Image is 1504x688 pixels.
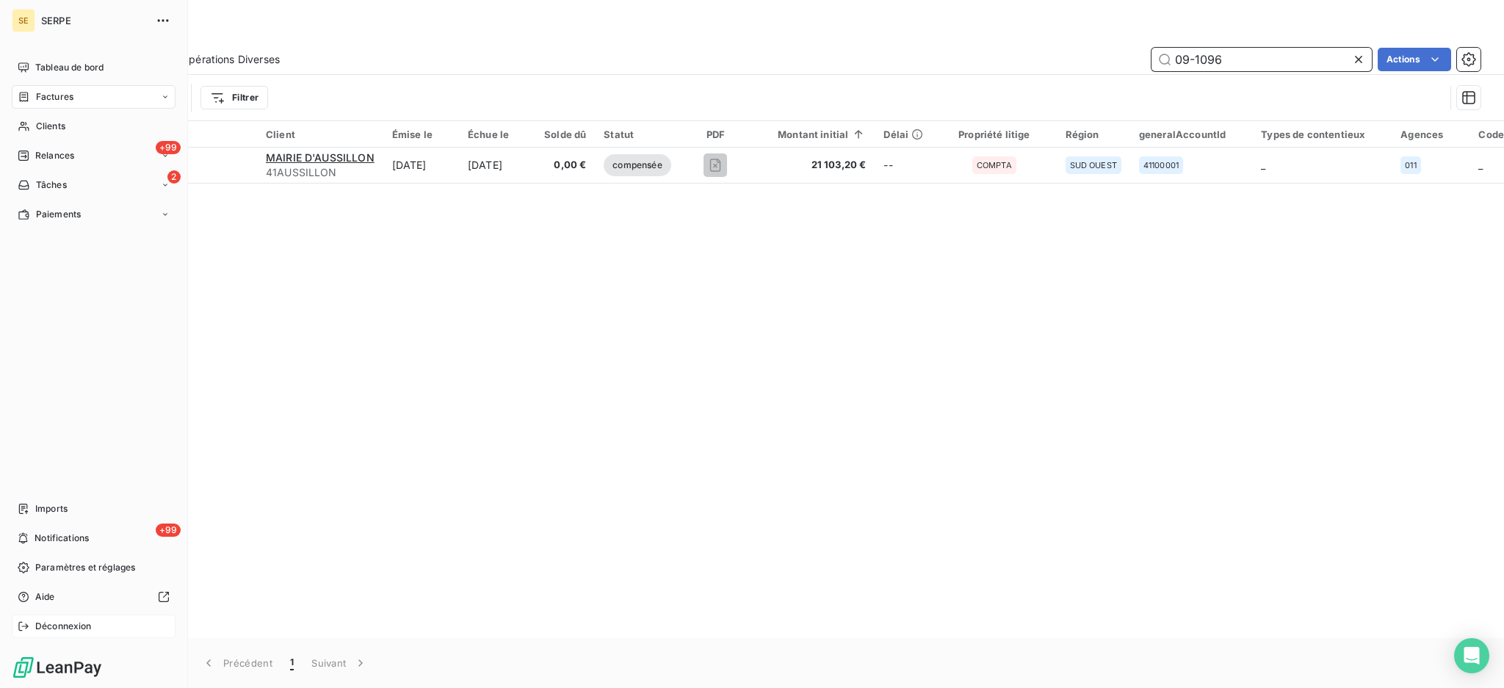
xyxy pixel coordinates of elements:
[156,141,181,154] span: +99
[1143,161,1179,170] span: 41100001
[12,656,103,679] img: Logo LeanPay
[41,15,147,26] span: SERPE
[35,532,89,545] span: Notifications
[303,648,377,678] button: Suivant
[281,648,303,678] button: 1
[266,151,375,164] span: MAIRIE D'AUSSILLON
[1261,128,1383,140] div: Types de contentieux
[689,128,742,140] div: PDF
[1070,161,1117,170] span: SUD OUEST
[1454,638,1489,673] div: Open Intercom Messenger
[1066,128,1121,140] div: Région
[12,9,35,32] div: SE
[36,208,81,221] span: Paiements
[266,165,375,180] span: 41AUSSILLON
[181,52,280,67] span: Opérations Diverses
[875,148,932,183] td: --
[167,170,181,184] span: 2
[35,502,68,515] span: Imports
[392,128,450,140] div: Émise le
[36,90,73,104] span: Factures
[1151,48,1372,71] input: Rechercher
[200,86,268,109] button: Filtrer
[192,648,281,678] button: Précédent
[12,585,176,609] a: Aide
[383,148,459,183] td: [DATE]
[290,656,294,670] span: 1
[604,154,670,176] span: compensée
[1405,161,1416,170] span: 011
[760,128,866,140] div: Montant initial
[1378,48,1451,71] button: Actions
[35,620,92,633] span: Déconnexion
[1261,159,1265,171] span: _
[1139,128,1243,140] div: generalAccountId
[35,61,104,74] span: Tableau de bord
[36,120,65,133] span: Clients
[1400,128,1461,140] div: Agences
[544,158,586,173] span: 0,00 €
[977,161,1012,170] span: COMPTA
[468,128,527,140] div: Échue le
[604,128,670,140] div: Statut
[883,128,923,140] div: Délai
[459,148,535,183] td: [DATE]
[544,128,586,140] div: Solde dû
[266,128,375,140] div: Client
[35,590,55,604] span: Aide
[35,149,74,162] span: Relances
[156,524,181,537] span: +99
[760,158,866,173] span: 21 103,20 €
[35,561,135,574] span: Paramètres et réglages
[941,128,1047,140] div: Propriété litige
[36,178,67,192] span: Tâches
[1478,159,1483,171] span: _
